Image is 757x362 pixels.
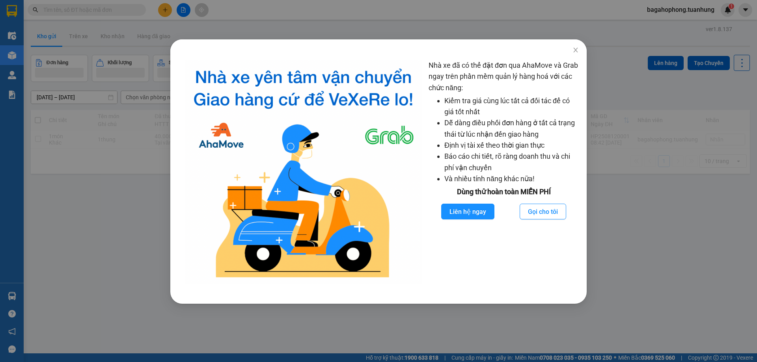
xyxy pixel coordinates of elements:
button: Close [565,39,587,61]
button: Liên hệ ngay [441,204,494,219]
li: Dễ dàng điều phối đơn hàng ở tất cả trạng thái từ lúc nhận đến giao hàng [444,117,579,140]
div: Nhà xe đã có thể đặt đơn qua AhaMove và Grab ngay trên phần mềm quản lý hàng hoá với các chức năng: [429,60,579,284]
span: Gọi cho tôi [528,207,558,217]
img: logo [185,60,422,284]
li: Báo cáo chi tiết, rõ ràng doanh thu và chi phí vận chuyển [444,151,579,173]
li: Định vị tài xế theo thời gian thực [444,140,579,151]
button: Gọi cho tôi [520,204,566,219]
li: Kiểm tra giá cùng lúc tất cả đối tác để có giá tốt nhất [444,95,579,118]
span: close [572,47,579,53]
span: Liên hệ ngay [449,207,486,217]
div: Dùng thử hoàn toàn MIỄN PHÍ [429,186,579,197]
li: Và nhiều tính năng khác nữa! [444,173,579,184]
